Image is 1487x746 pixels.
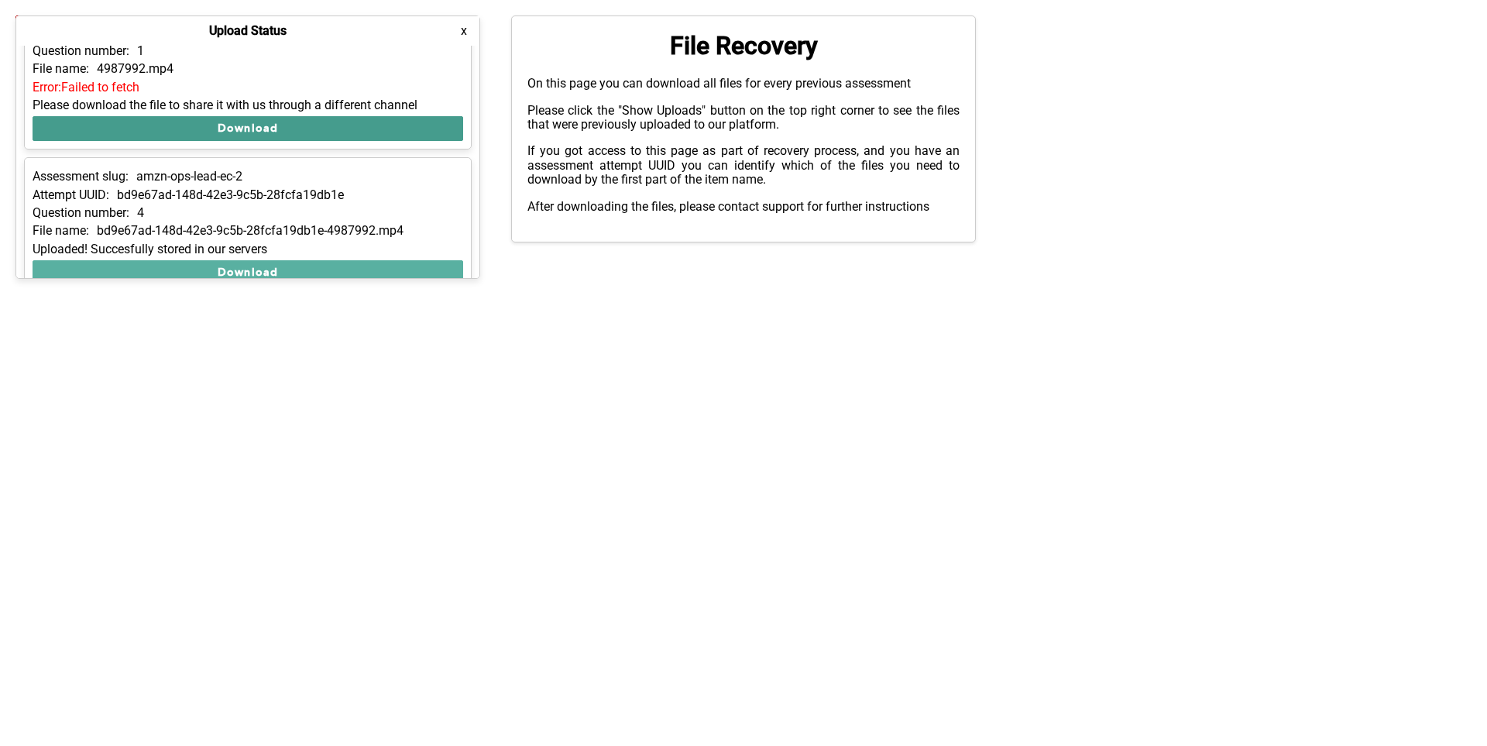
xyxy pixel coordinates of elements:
[33,224,89,238] p: File name:
[33,44,129,58] p: Question number:
[97,224,404,238] p: bd9e67ad-148d-42e3-9c5b-28fcfa19db1e-4987992.mp4
[33,62,89,76] p: File name:
[137,206,144,220] p: 4
[527,77,960,91] p: On this page you can download all files for every previous assessment
[137,44,144,58] p: 1
[527,104,960,132] p: Please click the "Show Uploads" button on the top right corner to see the files that were previou...
[33,206,129,220] p: Question number:
[33,170,129,184] p: Assessment slug:
[15,15,152,40] button: Show Uploads
[117,188,344,202] p: bd9e67ad-148d-42e3-9c5b-28fcfa19db1e
[456,23,472,39] button: x
[33,260,463,285] button: Download
[527,32,960,60] h1: File Recovery
[33,81,463,95] div: Error: Failed to fetch
[527,144,960,187] p: If you got access to this page as part of recovery process, and you have an assessment attempt UU...
[33,188,109,202] p: Attempt UUID:
[33,116,463,141] button: Download
[33,242,463,256] div: Uploaded! Succesfully stored in our servers
[209,24,287,38] h4: Upload Status
[33,98,463,112] div: Please download the file to share it with us through a different channel
[136,170,242,184] p: amzn-ops-lead-ec-2
[97,62,173,76] p: 4987992.mp4
[527,200,960,214] p: After downloading the files, please contact support for further instructions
